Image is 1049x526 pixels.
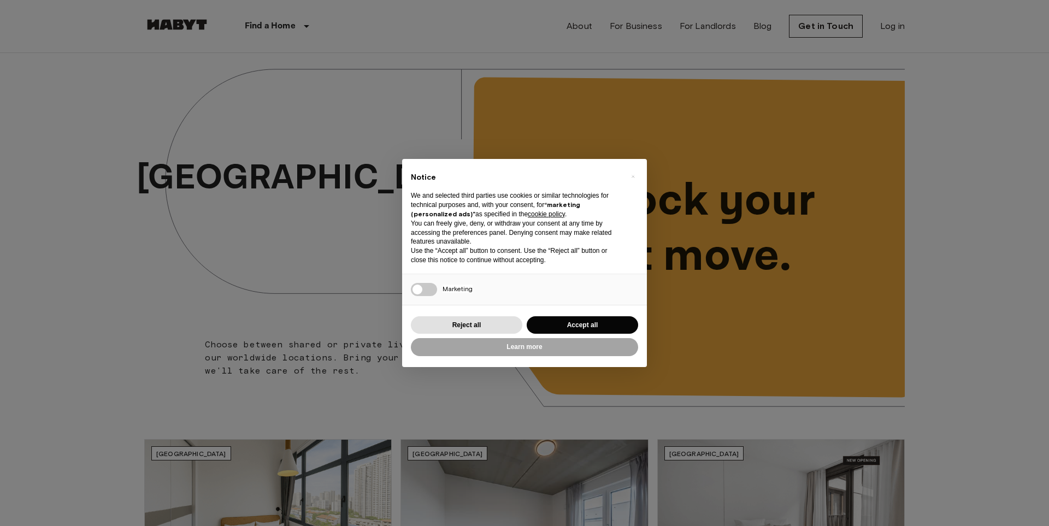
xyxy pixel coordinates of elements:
[411,338,638,356] button: Learn more
[624,168,641,185] button: Close this notice
[528,210,565,218] a: cookie policy
[527,316,638,334] button: Accept all
[411,200,580,218] strong: “marketing (personalized ads)”
[631,170,635,183] span: ×
[411,172,621,183] h2: Notice
[411,191,621,218] p: We and selected third parties use cookies or similar technologies for technical purposes and, wit...
[443,285,473,293] span: Marketing
[411,246,621,265] p: Use the “Accept all” button to consent. Use the “Reject all” button or close this notice to conti...
[411,219,621,246] p: You can freely give, deny, or withdraw your consent at any time by accessing the preferences pane...
[411,316,522,334] button: Reject all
